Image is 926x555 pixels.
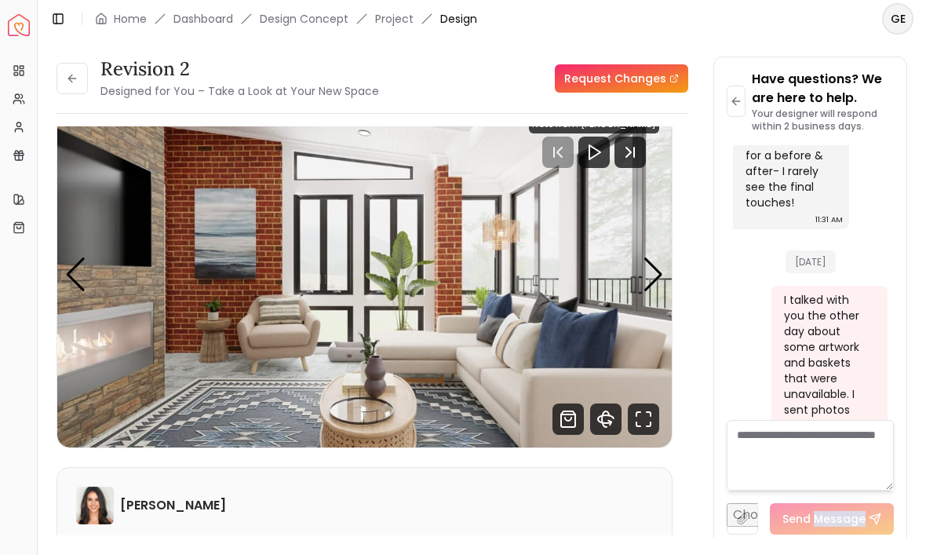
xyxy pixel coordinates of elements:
[114,11,147,27] a: Home
[57,102,672,447] div: 2 / 4
[100,57,379,82] h3: Revision 2
[884,5,912,33] span: GE
[555,64,688,93] a: Request Changes
[440,11,477,27] span: Design
[57,102,672,447] img: Design Render 1
[120,496,226,515] h6: [PERSON_NAME]
[786,250,836,273] span: [DATE]
[752,108,894,133] p: Your designer will respond within 2 business days.
[8,14,30,36] img: Spacejoy Logo
[882,3,913,35] button: GE
[260,11,348,27] li: Design Concept
[375,11,414,27] a: Project
[590,403,622,435] svg: 360 View
[100,83,379,99] small: Designed for You – Take a Look at Your New Space
[585,143,603,162] svg: Play
[815,212,843,228] div: 11:31 AM
[57,102,672,447] div: Carousel
[173,11,233,27] a: Dashboard
[95,11,477,27] nav: breadcrumb
[752,70,894,108] p: Have questions? We are here to help.
[65,257,86,292] div: Previous slide
[8,14,30,36] a: Spacejoy
[628,403,659,435] svg: Fullscreen
[643,257,664,292] div: Next slide
[552,403,584,435] svg: Shop Products from this design
[76,487,114,524] img: Angela Amore
[614,137,646,168] svg: Next Track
